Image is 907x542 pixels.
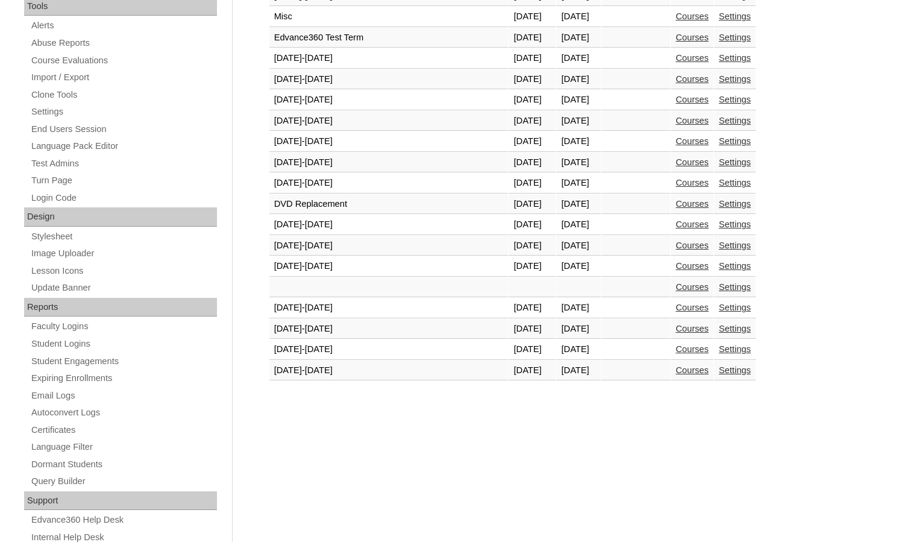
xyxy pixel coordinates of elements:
[30,36,217,51] a: Abuse Reports
[24,207,217,227] div: Design
[269,153,509,173] td: [DATE]-[DATE]
[556,319,600,339] td: [DATE]
[676,199,709,209] a: Courses
[269,319,509,339] td: [DATE]-[DATE]
[719,241,751,250] a: Settings
[509,131,556,152] td: [DATE]
[269,339,509,360] td: [DATE]-[DATE]
[269,236,509,256] td: [DATE]-[DATE]
[30,229,217,244] a: Stylesheet
[30,405,217,420] a: Autoconvert Logs
[676,53,709,63] a: Courses
[30,388,217,403] a: Email Logs
[269,256,509,277] td: [DATE]-[DATE]
[30,457,217,472] a: Dormant Students
[556,215,600,235] td: [DATE]
[30,336,217,351] a: Student Logins
[719,303,751,312] a: Settings
[509,69,556,90] td: [DATE]
[30,139,217,154] a: Language Pack Editor
[24,491,217,511] div: Support
[30,104,217,119] a: Settings
[556,236,600,256] td: [DATE]
[719,324,751,333] a: Settings
[556,48,600,69] td: [DATE]
[30,18,217,33] a: Alerts
[719,178,751,187] a: Settings
[30,263,217,279] a: Lesson Icons
[269,215,509,235] td: [DATE]-[DATE]
[269,69,509,90] td: [DATE]-[DATE]
[30,246,217,261] a: Image Uploader
[556,339,600,360] td: [DATE]
[24,298,217,317] div: Reports
[30,53,217,68] a: Course Evaluations
[719,365,751,375] a: Settings
[30,122,217,137] a: End Users Session
[676,136,709,146] a: Courses
[269,361,509,381] td: [DATE]-[DATE]
[30,280,217,295] a: Update Banner
[509,194,556,215] td: [DATE]
[30,354,217,369] a: Student Engagements
[30,474,217,489] a: Query Builder
[30,371,217,386] a: Expiring Enrollments
[676,157,709,167] a: Courses
[676,344,709,354] a: Courses
[30,319,217,334] a: Faculty Logins
[556,111,600,131] td: [DATE]
[719,95,751,104] a: Settings
[30,191,217,206] a: Login Code
[556,131,600,152] td: [DATE]
[509,319,556,339] td: [DATE]
[719,157,751,167] a: Settings
[30,512,217,528] a: Edvance360 Help Desk
[719,116,751,125] a: Settings
[269,111,509,131] td: [DATE]-[DATE]
[509,236,556,256] td: [DATE]
[30,87,217,102] a: Clone Tools
[556,69,600,90] td: [DATE]
[676,33,709,42] a: Courses
[509,256,556,277] td: [DATE]
[269,131,509,152] td: [DATE]-[DATE]
[719,199,751,209] a: Settings
[676,219,709,229] a: Courses
[676,74,709,84] a: Courses
[556,173,600,194] td: [DATE]
[556,28,600,48] td: [DATE]
[676,116,709,125] a: Courses
[719,282,751,292] a: Settings
[30,70,217,85] a: Import / Export
[676,324,709,333] a: Courses
[509,173,556,194] td: [DATE]
[269,28,509,48] td: Edvance360 Test Term
[269,298,509,318] td: [DATE]-[DATE]
[509,298,556,318] td: [DATE]
[676,178,709,187] a: Courses
[30,423,217,438] a: Certificates
[676,365,709,375] a: Courses
[719,219,751,229] a: Settings
[509,90,556,110] td: [DATE]
[509,48,556,69] td: [DATE]
[676,303,709,312] a: Courses
[509,7,556,27] td: [DATE]
[676,95,709,104] a: Courses
[719,11,751,21] a: Settings
[719,53,751,63] a: Settings
[269,90,509,110] td: [DATE]-[DATE]
[509,153,556,173] td: [DATE]
[556,194,600,215] td: [DATE]
[719,136,751,146] a: Settings
[719,74,751,84] a: Settings
[269,48,509,69] td: [DATE]-[DATE]
[676,11,709,21] a: Courses
[509,111,556,131] td: [DATE]
[30,173,217,188] a: Turn Page
[556,90,600,110] td: [DATE]
[719,344,751,354] a: Settings
[556,361,600,381] td: [DATE]
[269,194,509,215] td: DVD Replacement
[30,440,217,455] a: Language Filter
